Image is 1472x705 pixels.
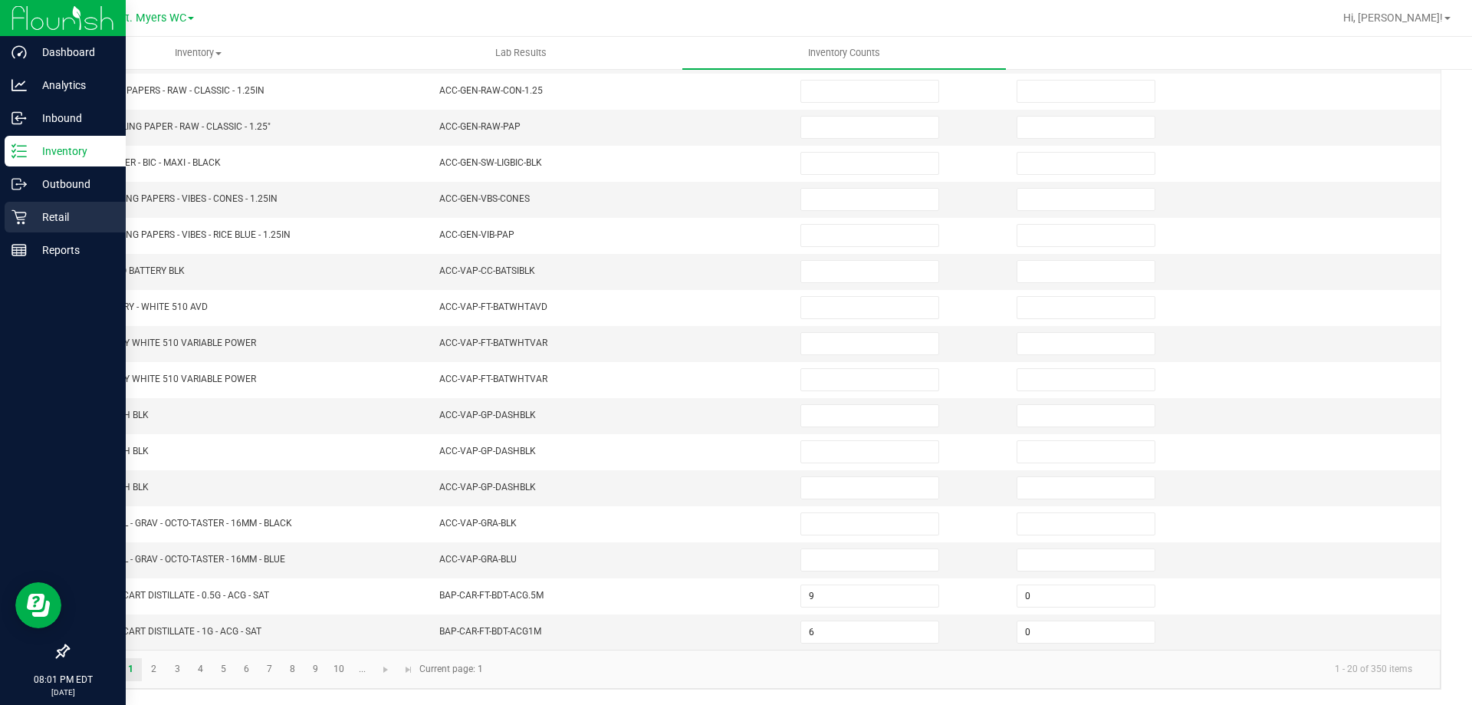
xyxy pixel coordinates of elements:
[79,157,221,168] span: SW - LIGHTER - BIC - MAXI - BLACK
[379,664,392,676] span: Go to the next page
[27,208,119,226] p: Retail
[79,518,292,529] span: GRV - BOWL - GRAV - OCTO-TASTER - 16MM - BLACK
[79,229,291,240] span: VBS - ROLLING PAPERS - VIBES - RICE BLUE - 1.25IN
[79,590,269,601] span: FT - VAPE CART DISTILLATE - 0.5G - ACG - SAT
[27,109,119,127] p: Inbound
[235,658,258,681] a: Page 6
[439,554,517,565] span: ACC-VAP-GRA-BLU
[439,193,530,204] span: ACC-GEN-VBS-CONES
[79,301,208,312] span: FT - BATTERY - WHITE 510 AVD
[27,43,119,61] p: Dashboard
[328,658,350,681] a: Page 10
[189,658,212,681] a: Page 4
[281,658,304,681] a: Page 8
[439,265,535,276] span: ACC-VAP-CC-BATSIBLK
[79,193,278,204] span: VBS - ROLLING PAPERS - VIBES - CONES - 1.25IN
[79,626,261,637] span: FT - VAPE CART DISTILLATE - 1G - ACG - SAT
[7,687,119,698] p: [DATE]
[304,658,327,681] a: Page 9
[11,143,27,159] inline-svg: Inventory
[11,209,27,225] inline-svg: Retail
[258,658,281,681] a: Page 7
[79,121,271,132] span: RAW - ROLLING PAPER - RAW - CLASSIC - 1.25"
[37,37,360,69] a: Inventory
[120,12,186,25] span: Ft. Myers WC
[11,242,27,258] inline-svg: Reports
[143,658,165,681] a: Page 2
[79,374,256,384] span: FT BATTERY WHITE 510 VARIABLE POWER
[212,658,235,681] a: Page 5
[79,85,264,96] span: RW - CONE PAPERS - RAW - CLASSIC - 1.25IN
[27,76,119,94] p: Analytics
[439,157,542,168] span: ACC-GEN-SW-LIGBIC-BLK
[439,121,521,132] span: ACC-GEN-RAW-PAP
[682,37,1005,69] a: Inventory Counts
[351,658,373,681] a: Page 11
[439,626,541,637] span: BAP-CAR-FT-BDT-ACG1M
[27,241,119,259] p: Reports
[15,582,61,628] iframe: Resource center
[79,338,256,348] span: FT BATTERY WHITE 510 VARIABLE POWER
[475,46,567,60] span: Lab Results
[11,110,27,126] inline-svg: Inbound
[68,650,1441,689] kendo-pager: Current page: 1
[439,338,547,348] span: ACC-VAP-FT-BATWHTVAR
[787,46,901,60] span: Inventory Counts
[27,175,119,193] p: Outbound
[120,658,142,681] a: Page 1
[11,44,27,60] inline-svg: Dashboard
[7,673,119,687] p: 08:01 PM EDT
[1343,12,1443,24] span: Hi, [PERSON_NAME]!
[79,554,285,565] span: GRV - BOWL - GRAV - OCTO-TASTER - 16MM - BLUE
[439,374,547,384] span: ACC-VAP-FT-BATWHTVAR
[492,657,1424,682] kendo-pager-info: 1 - 20 of 350 items
[439,590,544,601] span: BAP-CAR-FT-BDT-ACG.5M
[439,410,536,420] span: ACC-VAP-GP-DASHBLK
[439,229,514,240] span: ACC-GEN-VIB-PAP
[27,142,119,160] p: Inventory
[397,658,419,681] a: Go to the last page
[439,518,517,529] span: ACC-VAP-GRA-BLK
[166,658,189,681] a: Page 3
[439,482,536,493] span: ACC-VAP-GP-DASHBLK
[375,658,397,681] a: Go to the next page
[439,85,543,96] span: ACC-GEN-RAW-CON-1.25
[439,301,547,312] span: ACC-VAP-FT-BATWHTAVD
[402,664,415,676] span: Go to the last page
[439,446,536,456] span: ACC-VAP-GP-DASHBLK
[38,46,359,60] span: Inventory
[11,77,27,93] inline-svg: Analytics
[11,176,27,192] inline-svg: Outbound
[79,265,185,276] span: CCELL SILO BATTERY BLK
[360,37,682,69] a: Lab Results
